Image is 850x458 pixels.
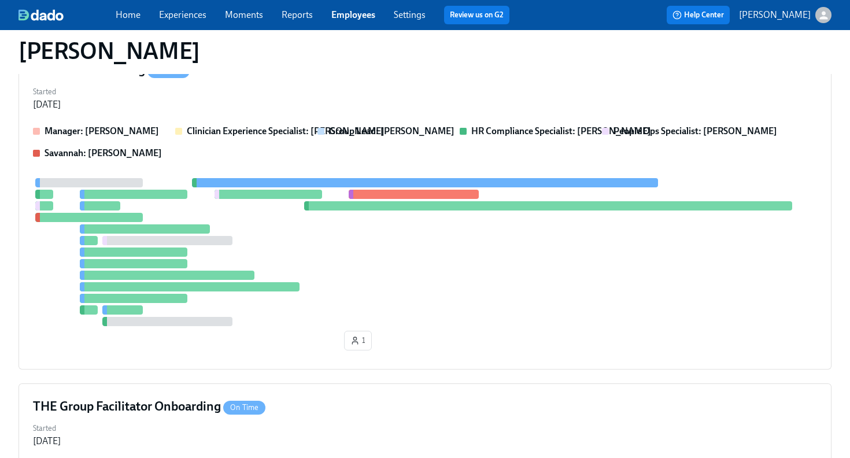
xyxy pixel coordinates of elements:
[444,6,509,24] button: Review us on G2
[187,125,385,136] strong: Clinician Experience Specialist: [PERSON_NAME]
[19,9,116,21] a: dado
[329,125,454,136] strong: Group Lead: [PERSON_NAME]
[471,125,651,136] strong: HR Compliance Specialist: [PERSON_NAME]
[159,9,206,20] a: Experiences
[19,37,200,65] h1: [PERSON_NAME]
[33,398,265,415] h4: THE Group Facilitator Onboarding
[350,335,365,346] span: 1
[450,9,504,21] a: Review us on G2
[33,435,61,448] div: [DATE]
[45,147,162,158] strong: Savannah: [PERSON_NAME]
[739,7,831,23] button: [PERSON_NAME]
[667,6,730,24] button: Help Center
[331,9,375,20] a: Employees
[33,86,61,98] label: Started
[225,9,263,20] a: Moments
[344,331,372,350] button: 1
[394,9,426,20] a: Settings
[614,125,777,136] strong: People Ops Specialist: [PERSON_NAME]
[223,403,265,412] span: On Time
[282,9,313,20] a: Reports
[739,9,811,21] p: [PERSON_NAME]
[672,9,724,21] span: Help Center
[45,125,159,136] strong: Manager: [PERSON_NAME]
[33,98,61,111] div: [DATE]
[116,9,141,20] a: Home
[19,9,64,21] img: dado
[33,422,61,435] label: Started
